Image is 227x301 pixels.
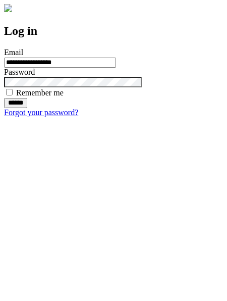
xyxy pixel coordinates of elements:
[4,108,78,117] a: Forgot your password?
[4,4,12,12] img: logo-4e3dc11c47720685a147b03b5a06dd966a58ff35d612b21f08c02c0306f2b779.png
[16,88,64,97] label: Remember me
[4,68,35,76] label: Password
[4,48,23,57] label: Email
[4,24,223,38] h2: Log in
